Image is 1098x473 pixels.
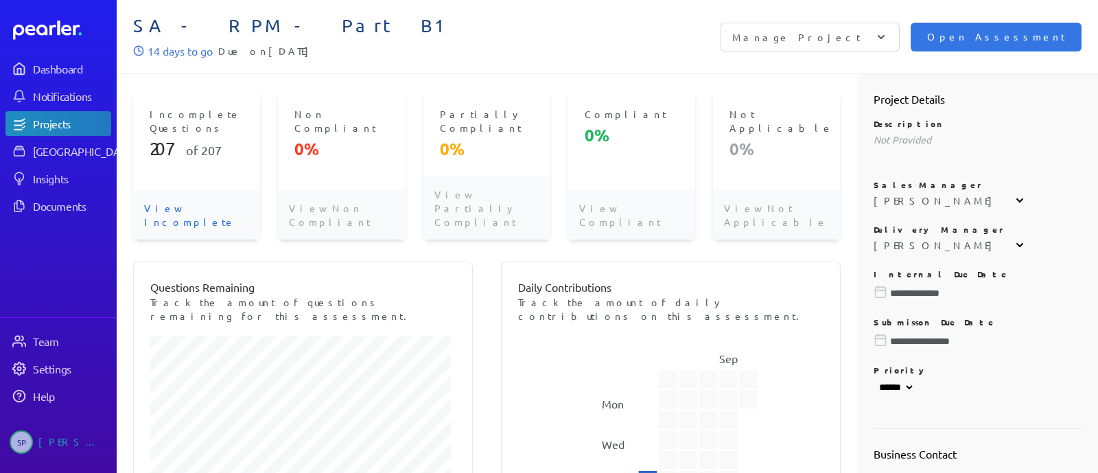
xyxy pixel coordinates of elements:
a: Notifications [5,84,111,108]
p: Track the amount of questions remaining for this assessment. [150,295,456,323]
p: View Incomplete [133,190,260,240]
p: 0% [585,124,679,146]
div: [PERSON_NAME] [38,430,107,454]
a: Help [5,384,111,408]
p: Submisson Due Date [874,316,1082,327]
p: 14 days to go [148,43,213,59]
span: 207 [201,143,222,157]
div: Documents [33,199,110,213]
p: Delivery Manager [874,224,1082,235]
div: Settings [33,362,110,376]
p: Questions Remaining [150,279,456,295]
a: Insights [5,166,111,191]
p: View Compliant [568,190,695,240]
p: Not Applicable [729,107,823,135]
h2: Business Contact [874,446,1082,462]
p: Description [874,118,1082,129]
a: SP[PERSON_NAME] [5,425,111,459]
p: Internal Due Date [874,268,1082,279]
p: Incomplete Questions [150,107,244,135]
div: Insights [33,172,110,185]
div: Dashboard [33,62,110,76]
p: View Non Compliant [278,190,405,240]
a: Settings [5,356,111,381]
input: Please choose a due date [874,334,1082,348]
text: Wed [602,437,624,451]
p: 0% [729,138,823,160]
span: Open Assessment [927,30,1065,45]
span: Not Provided [874,133,931,146]
span: SA - RPM - Part B1 [133,15,607,37]
div: Projects [33,117,110,130]
p: Track the amount of daily contributions on this assessment. [518,295,823,323]
text: Mon [602,397,624,411]
text: Sep [719,351,738,365]
p: 0% [440,138,534,160]
a: [GEOGRAPHIC_DATA] [5,139,111,163]
p: View Partially Compliant [423,176,550,240]
p: Non Compliant [294,107,388,135]
a: Dashboard [5,56,111,81]
p: Sales Manager [874,179,1082,190]
div: Team [33,334,110,348]
div: Help [33,389,110,403]
span: Sarah Pendlebury [10,430,33,454]
p: View Not Applicable [713,190,840,240]
p: Partially Compliant [440,107,534,135]
a: Team [5,329,111,354]
div: [PERSON_NAME] [874,194,999,207]
h2: Project Details [874,91,1082,107]
p: Daily Contributions [518,279,823,295]
p: Priority [874,365,1082,376]
a: Dashboard [13,21,111,40]
input: Please choose a due date [874,286,1082,300]
p: Compliant [585,107,679,121]
div: [GEOGRAPHIC_DATA] [33,144,135,158]
a: Documents [5,194,111,218]
p: of [150,138,244,160]
span: 207 [150,138,186,159]
p: Manage Project [732,30,861,44]
div: Notifications [33,89,110,103]
span: Due on [DATE] [218,43,316,59]
button: Open Assessment [911,23,1082,51]
p: 0% [294,138,388,160]
div: [PERSON_NAME] [874,238,999,252]
a: Projects [5,111,111,136]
